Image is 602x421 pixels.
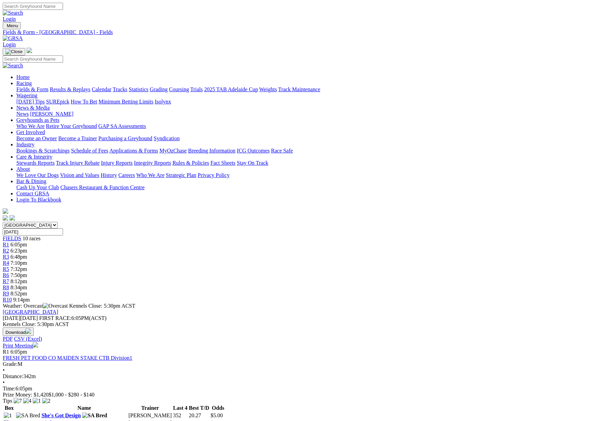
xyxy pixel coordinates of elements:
[3,272,9,278] span: R6
[3,315,20,321] span: [DATE]
[172,160,209,166] a: Rules & Policies
[3,297,12,303] a: R10
[16,99,45,104] a: [DATE] Tips
[154,135,180,141] a: Syndication
[46,123,97,129] a: Retire Your Greyhound
[271,148,293,153] a: Race Safe
[188,405,210,411] th: Best T/D
[109,148,158,153] a: Applications & Forms
[3,63,23,69] img: Search
[190,86,203,92] a: Trials
[3,260,9,266] span: R4
[11,260,27,266] span: 7:10pm
[23,398,31,404] img: 4
[16,412,40,419] img: SA Bred
[39,315,107,321] span: 6:05PM(ACST)
[16,154,52,160] a: Care & Integrity
[3,208,8,214] img: logo-grsa-white.png
[173,412,188,419] td: 352
[101,172,117,178] a: History
[3,242,9,247] a: R1
[16,86,48,92] a: Fields & Form
[211,412,223,418] span: $5.00
[155,99,171,104] a: Isolynx
[3,355,132,361] a: FRESH PET FOOD CO MAIDEN STAKE CTB Division1
[3,398,12,404] span: Tips
[56,160,99,166] a: Track Injury Rebate
[42,412,81,418] a: She's Got Design
[3,392,599,398] div: Prize Money: $1,420
[3,361,599,367] div: M
[16,117,59,123] a: Greyhounds as Pets
[11,242,27,247] span: 6:05pm
[3,336,13,342] a: PDF
[16,148,70,153] a: Bookings & Scratchings
[3,303,69,309] span: Weather: Overcast
[3,373,599,379] div: 342m
[43,303,68,309] img: Overcast
[16,172,59,178] a: We Love Our Dogs
[60,184,144,190] a: Chasers Restaurant & Function Centre
[10,215,15,221] img: twitter.svg
[16,135,599,142] div: Get Involved
[3,266,9,272] a: R5
[3,35,23,42] img: GRSA
[204,86,258,92] a: 2025 TAB Adelaide Cup
[16,93,37,98] a: Wagering
[11,291,27,296] span: 8:52pm
[82,412,107,419] img: SA Bred
[3,367,5,373] span: •
[3,285,9,290] a: R8
[188,412,210,419] td: 20.27
[33,342,38,347] img: printer.svg
[16,74,30,80] a: Home
[198,172,230,178] a: Privacy Policy
[16,142,34,147] a: Industry
[3,379,5,385] span: •
[3,228,63,236] input: Select date
[16,197,61,203] a: Login To Blackbook
[16,111,599,117] div: News & Media
[16,184,59,190] a: Cash Up Your Club
[3,336,599,342] div: Download
[3,29,599,35] a: Fields & Form - [GEOGRAPHIC_DATA] - Fields
[69,303,135,309] span: Kennels Close: 5:30pm ACST
[169,86,189,92] a: Coursing
[134,160,171,166] a: Integrity Reports
[11,266,27,272] span: 7:32pm
[11,285,27,290] span: 8:34pm
[237,148,269,153] a: ICG Outcomes
[173,405,188,411] th: Last 4
[5,49,22,54] img: Close
[3,291,9,296] a: R9
[3,278,9,284] a: R7
[98,135,152,141] a: Purchasing a Greyhound
[27,48,32,53] img: logo-grsa-white.png
[16,123,599,129] div: Greyhounds as Pets
[98,123,146,129] a: GAP SA Assessments
[129,86,149,92] a: Statistics
[92,86,111,92] a: Calendar
[3,361,18,367] span: Grade:
[16,184,599,191] div: Bar & Dining
[211,160,235,166] a: Fact Sheets
[46,99,69,104] a: SUREpick
[39,315,71,321] span: FIRST RACE:
[3,386,599,392] div: 6:05pm
[3,16,16,22] a: Login
[11,254,27,260] span: 6:48pm
[71,148,108,153] a: Schedule of Fees
[49,392,95,398] span: $1,000 - $280 - $140
[3,248,9,254] a: R2
[136,172,165,178] a: Who We Are
[16,166,30,172] a: About
[159,148,187,153] a: MyOzChase
[41,405,127,411] th: Name
[16,148,599,154] div: Industry
[3,215,8,221] img: facebook.svg
[71,99,97,104] a: How To Bet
